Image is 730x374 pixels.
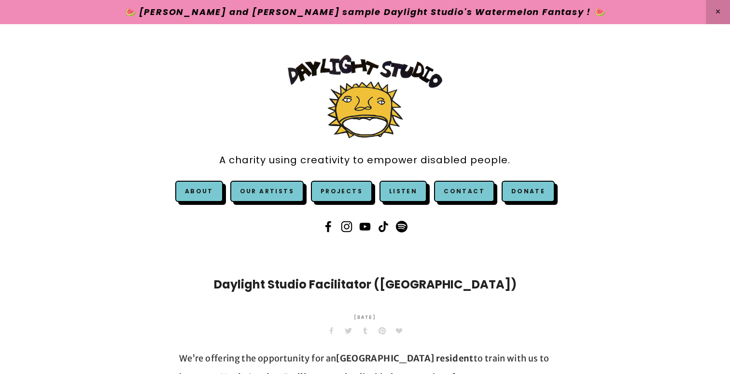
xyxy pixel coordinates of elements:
time: [DATE] [353,308,377,327]
img: Daylight Studio [288,55,442,138]
strong: [GEOGRAPHIC_DATA] resident [336,353,473,364]
a: Projects [311,181,372,202]
h1: Daylight Studio Facilitator ([GEOGRAPHIC_DATA]) [179,276,551,293]
a: Contact [434,181,494,202]
a: Listen [389,187,417,195]
a: A charity using creativity to empower disabled people. [219,149,510,171]
a: About [185,187,213,195]
a: Our Artists [230,181,304,202]
a: Donate [502,181,555,202]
